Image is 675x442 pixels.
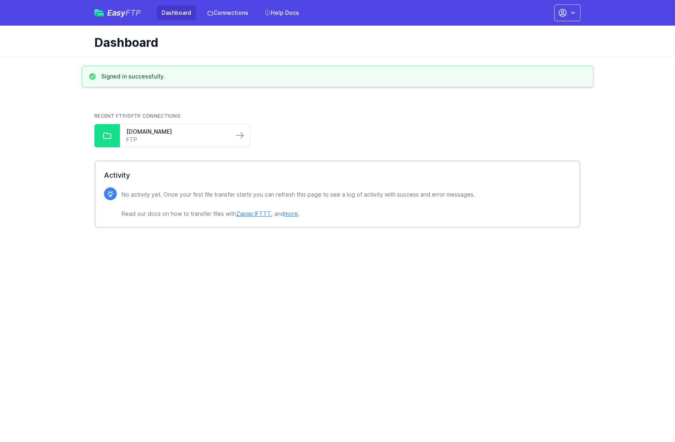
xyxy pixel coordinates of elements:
a: Help Docs [260,6,304,20]
h1: Dashboard [94,35,574,50]
h3: Signed in successfully. [101,72,165,80]
a: IFTTT [255,210,271,217]
span: FTP [126,8,141,18]
p: No activity yet. Once your first file transfer starts you can refresh this page to see a log of a... [122,190,475,219]
h2: Recent FTP/SFTP Connections [94,113,581,119]
img: easyftp_logo.png [94,9,104,16]
a: Connections [202,6,253,20]
h2: Activity [104,170,571,181]
a: EasyFTP [94,9,141,17]
a: more [284,210,298,217]
a: FTP [126,136,227,144]
span: Easy [107,9,141,17]
a: [DOMAIN_NAME] [126,128,227,136]
a: Zapier [236,210,253,217]
a: Dashboard [157,6,196,20]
